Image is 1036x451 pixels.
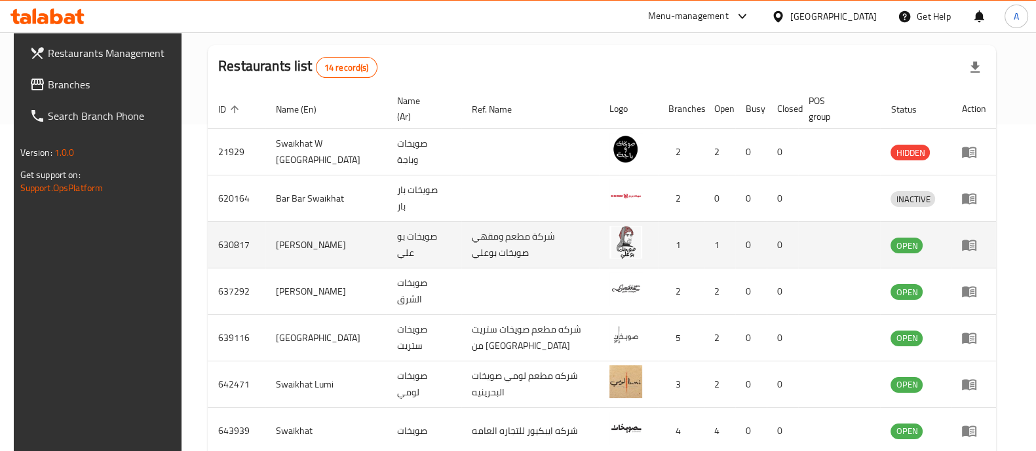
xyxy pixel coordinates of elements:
[735,361,767,408] td: 0
[961,144,986,160] div: Menu
[387,315,461,361] td: صويخات ستريت
[265,175,387,222] td: Bar Bar Swaikhat
[767,361,798,408] td: 0
[809,93,864,124] span: POS group
[735,129,767,175] td: 0
[891,145,930,160] span: HIDDEN
[658,222,704,268] td: 1
[20,179,104,196] a: Support.OpsPlatform
[891,377,923,392] span: OPEN
[609,133,642,166] img: Swaikhat W Bacha
[609,412,642,444] img: Swaikhat
[20,166,81,183] span: Get support on:
[891,238,923,253] span: OPEN
[276,101,334,117] span: Name (En)
[658,268,704,315] td: 2
[704,268,735,315] td: 2
[790,9,877,24] div: [GEOGRAPHIC_DATA]
[961,330,986,346] div: Menu
[961,237,986,253] div: Menu
[735,222,767,268] td: 0
[609,179,642,212] img: Bar Bar Swaikhat
[317,62,377,74] span: 14 record(s)
[48,45,176,61] span: Restaurants Management
[48,77,176,92] span: Branches
[54,144,75,161] span: 1.0.0
[658,89,704,129] th: Branches
[387,222,461,268] td: صويخات بو علي
[1014,9,1019,24] span: A
[704,89,735,129] th: Open
[648,9,729,24] div: Menu-management
[767,129,798,175] td: 0
[704,175,735,222] td: 0
[265,222,387,268] td: [PERSON_NAME]
[599,89,658,129] th: Logo
[961,283,986,299] div: Menu
[735,175,767,222] td: 0
[218,56,377,78] h2: Restaurants list
[735,268,767,315] td: 0
[609,319,642,352] img: Swaikhat Street
[658,361,704,408] td: 3
[265,268,387,315] td: [PERSON_NAME]
[265,129,387,175] td: Swaikhat W [GEOGRAPHIC_DATA]
[767,89,798,129] th: Closed
[961,376,986,392] div: Menu
[218,101,243,117] span: ID
[891,101,933,117] span: Status
[658,129,704,175] td: 2
[265,361,387,408] td: Swaikhat Lumi
[735,89,767,129] th: Busy
[208,315,265,361] td: 639116
[265,315,387,361] td: [GEOGRAPHIC_DATA]
[658,175,704,222] td: 2
[891,424,923,439] div: OPEN
[397,93,446,124] span: Name (Ar)
[891,192,935,207] span: INACTIVE
[951,89,996,129] th: Action
[461,315,599,361] td: شركه مطعم صويخات ستريت من [GEOGRAPHIC_DATA]
[961,423,986,439] div: Menu
[208,129,265,175] td: 21929
[959,52,991,83] div: Export file
[704,222,735,268] td: 1
[316,57,377,78] div: Total records count
[208,222,265,268] td: 630817
[961,190,986,206] div: Menu
[658,315,704,361] td: 5
[891,285,923,300] span: OPEN
[208,175,265,222] td: 620164
[387,175,461,222] td: صويخات بار بار
[48,108,176,124] span: Search Branch Phone
[891,284,923,300] div: OPEN
[767,315,798,361] td: 0
[891,424,923,439] span: OPEN
[891,191,935,207] div: INACTIVE
[609,272,642,305] img: Swaikhat Alsharq
[609,226,642,259] img: Swaikhat Boali
[461,222,599,268] td: شركة مطعم ومقهي صويخات بوعلي
[208,361,265,408] td: 642471
[208,268,265,315] td: 637292
[891,377,923,393] div: OPEN
[609,365,642,398] img: Swaikhat Lumi
[704,129,735,175] td: 2
[891,331,923,346] span: OPEN
[891,331,923,346] div: OPEN
[767,222,798,268] td: 0
[19,69,187,100] a: Branches
[472,101,529,117] span: Ref. Name
[767,175,798,222] td: 0
[704,315,735,361] td: 2
[735,315,767,361] td: 0
[19,37,187,69] a: Restaurants Management
[19,100,187,132] a: Search Branch Phone
[704,361,735,408] td: 2
[20,144,52,161] span: Version:
[387,268,461,315] td: صويخات الشرق
[461,361,599,408] td: شركه مطعم لومي صويخات البحرينيه
[767,268,798,315] td: 0
[387,129,461,175] td: صويخات وباجة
